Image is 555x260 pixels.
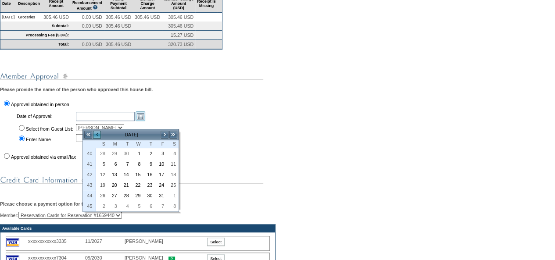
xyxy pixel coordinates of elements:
[143,140,155,148] th: Thursday
[136,111,145,121] a: Open the calendar popup.
[97,180,107,190] a: 19
[155,159,166,169] a: 10
[108,149,119,158] a: 29
[155,191,166,200] a: 31
[108,191,119,200] a: 27
[106,42,131,47] span: 305.46 USD
[97,201,107,211] a: 2
[171,32,193,38] span: 15.27 USD
[93,130,101,139] a: <
[97,191,107,200] a: 26
[167,201,178,211] a: 8
[155,169,167,180] td: Friday, October 17, 2025
[93,5,98,10] img: questionMark_lightBlue.gif
[83,169,96,180] th: 42
[155,149,166,158] a: 3
[167,148,179,159] td: Saturday, October 04, 2025
[96,180,108,190] td: Sunday, October 19, 2025
[11,102,69,107] label: Approval obtained in person
[132,201,143,211] a: 5
[26,137,51,142] label: Enter Name
[155,201,166,211] a: 7
[155,190,167,201] td: Friday, October 31, 2025
[16,110,74,122] td: Date of Approval:
[106,23,131,28] span: 305.46 USD
[207,238,225,246] input: Select
[160,130,169,139] a: >
[0,31,71,40] td: Processing Fee (5.0%):
[108,169,120,180] td: Monday, October 13, 2025
[132,149,143,158] a: 1
[143,201,155,211] td: Thursday, November 06, 2025
[96,190,108,201] td: Sunday, October 26, 2025
[169,130,178,139] a: >>
[167,149,178,158] a: 4
[108,201,119,211] a: 3
[28,239,85,244] div: xxxxxxxxxxxx3335
[120,148,132,159] td: Tuesday, September 30, 2025
[143,201,154,211] a: 6
[155,180,166,190] a: 24
[106,14,131,20] span: 305.46 USD
[108,148,120,159] td: Monday, September 29, 2025
[16,13,42,21] td: Groceries
[132,159,143,169] a: 8
[143,170,154,179] a: 16
[84,130,93,139] a: <<
[96,140,108,148] th: Sunday
[82,42,102,47] span: 0.00 USD
[167,170,178,179] a: 18
[155,159,167,169] td: Friday, October 10, 2025
[132,180,143,190] a: 22
[132,169,143,180] td: Wednesday, October 15, 2025
[120,191,131,200] a: 28
[167,180,178,190] a: 25
[132,170,143,179] a: 15
[132,159,143,169] td: Wednesday, October 08, 2025
[96,148,108,159] td: Sunday, September 28, 2025
[108,180,120,190] td: Monday, October 20, 2025
[120,190,132,201] td: Tuesday, October 28, 2025
[167,159,179,169] td: Saturday, October 11, 2025
[108,170,119,179] a: 13
[83,180,96,190] th: 43
[167,201,179,211] td: Saturday, November 08, 2025
[120,149,131,158] a: 30
[143,180,154,190] a: 23
[83,190,96,201] th: 44
[6,238,19,246] img: icon_cc_visa.gif
[168,14,193,20] span: 305.46 USD
[143,159,155,169] td: Thursday, October 09, 2025
[155,180,167,190] td: Friday, October 24, 2025
[132,140,143,148] th: Wednesday
[97,149,107,158] a: 28
[0,224,275,232] td: Available Cards
[143,159,154,169] a: 9
[132,148,143,159] td: Wednesday, October 01, 2025
[167,180,179,190] td: Saturday, October 25, 2025
[97,159,107,169] a: 5
[108,190,120,201] td: Monday, October 27, 2025
[108,140,120,148] th: Monday
[0,40,71,49] td: Total:
[120,170,131,179] a: 14
[155,148,167,159] td: Friday, October 03, 2025
[26,126,73,132] label: Select from Guest List:
[143,190,155,201] td: Thursday, October 30, 2025
[168,23,193,28] span: 305.46 USD
[83,201,96,211] th: 45
[108,180,119,190] a: 20
[108,159,120,169] td: Monday, October 06, 2025
[82,23,102,28] span: 0.00 USD
[120,159,131,169] a: 7
[96,159,108,169] td: Sunday, October 05, 2025
[155,170,166,179] a: 17
[167,190,179,201] td: Saturday, November 01, 2025
[168,42,193,47] span: 320.73 USD
[11,154,76,160] label: Approval obtained via email/fax
[120,180,132,190] td: Tuesday, October 21, 2025
[143,148,155,159] td: Thursday, October 02, 2025
[108,201,120,211] td: Monday, November 03, 2025
[96,169,108,180] td: Sunday, October 12, 2025
[135,14,160,20] span: 305.46 USD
